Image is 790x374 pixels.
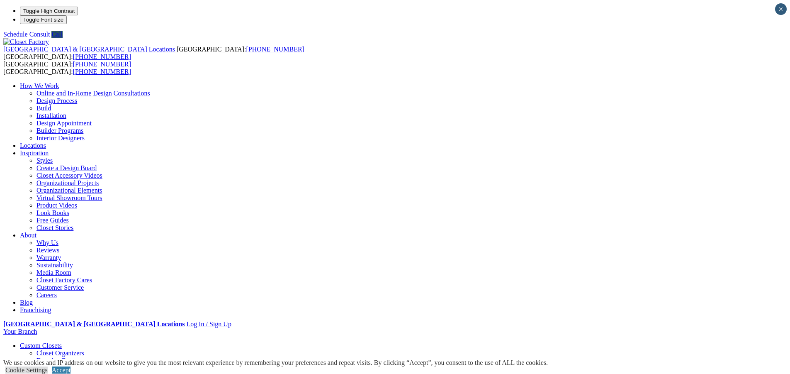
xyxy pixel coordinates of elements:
a: Careers [36,291,57,298]
a: Design Process [36,97,77,104]
a: Builder Programs [36,127,83,134]
a: Design Appointment [36,120,92,127]
span: [GEOGRAPHIC_DATA] & [GEOGRAPHIC_DATA] Locations [3,46,175,53]
span: Toggle Font size [23,17,63,23]
a: [GEOGRAPHIC_DATA] & [GEOGRAPHIC_DATA] Locations [3,46,177,53]
a: Warranty [36,254,61,261]
a: Sustainability [36,262,73,269]
span: Toggle High Contrast [23,8,75,14]
a: Installation [36,112,66,119]
img: Closet Factory [3,38,49,46]
a: How We Work [20,82,59,89]
a: Accept [52,367,70,374]
a: Call [51,31,63,38]
a: Organizational Projects [36,179,99,186]
a: Schedule Consult [3,31,50,38]
a: Closet Organizers [36,350,84,357]
a: Blog [20,299,33,306]
a: About [20,232,36,239]
a: Virtual Showroom Tours [36,194,102,201]
a: [PHONE_NUMBER] [73,68,131,75]
a: Log In / Sign Up [186,320,231,328]
button: Toggle High Contrast [20,7,78,15]
a: Online and In-Home Design Consultations [36,90,150,97]
a: Interior Designers [36,134,85,142]
a: Closet Factory Cares [36,276,92,284]
a: Reviews [36,247,59,254]
a: [GEOGRAPHIC_DATA] & [GEOGRAPHIC_DATA] Locations [3,320,185,328]
a: Closet Stories [36,224,73,231]
div: We use cookies and IP address on our website to give you the most relevant experience by remember... [3,359,548,367]
a: Media Room [36,269,71,276]
a: Organizational Elements [36,187,102,194]
a: [PHONE_NUMBER] [246,46,304,53]
a: Cookie Settings [5,367,48,374]
a: [PHONE_NUMBER] [73,53,131,60]
a: Customer Service [36,284,84,291]
a: Dressing Rooms [36,357,80,364]
button: Close [775,3,787,15]
a: Locations [20,142,46,149]
span: [GEOGRAPHIC_DATA]: [GEOGRAPHIC_DATA]: [3,61,131,75]
a: Look Books [36,209,69,216]
a: Custom Closets [20,342,62,349]
a: Franchising [20,306,51,313]
a: Inspiration [20,149,49,156]
span: [GEOGRAPHIC_DATA]: [GEOGRAPHIC_DATA]: [3,46,304,60]
a: Build [36,105,51,112]
a: Create a Design Board [36,164,97,171]
a: Closet Accessory Videos [36,172,102,179]
a: Styles [36,157,53,164]
button: Toggle Font size [20,15,67,24]
a: Product Videos [36,202,77,209]
a: [PHONE_NUMBER] [73,61,131,68]
a: Free Guides [36,217,69,224]
a: Your Branch [3,328,37,335]
a: Why Us [36,239,58,246]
